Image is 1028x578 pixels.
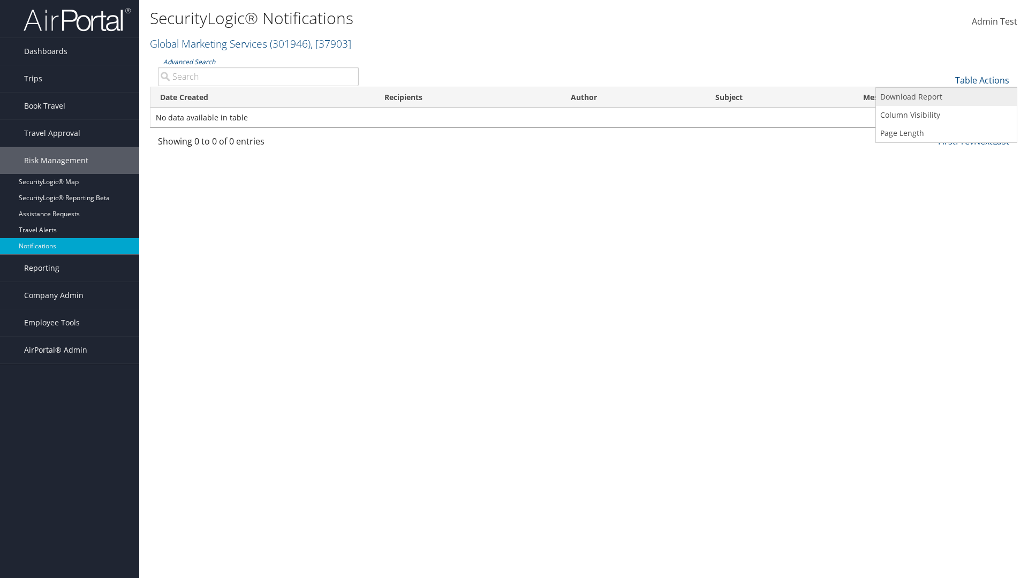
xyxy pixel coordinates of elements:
[24,147,88,174] span: Risk Management
[24,337,87,363] span: AirPortal® Admin
[24,255,59,282] span: Reporting
[24,120,80,147] span: Travel Approval
[24,65,42,92] span: Trips
[24,282,84,309] span: Company Admin
[24,93,65,119] span: Book Travel
[24,7,131,32] img: airportal-logo.png
[24,38,67,65] span: Dashboards
[876,106,1017,124] a: Column Visibility
[24,309,80,336] span: Employee Tools
[876,124,1017,142] a: Page Length
[876,88,1017,106] a: Download Report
